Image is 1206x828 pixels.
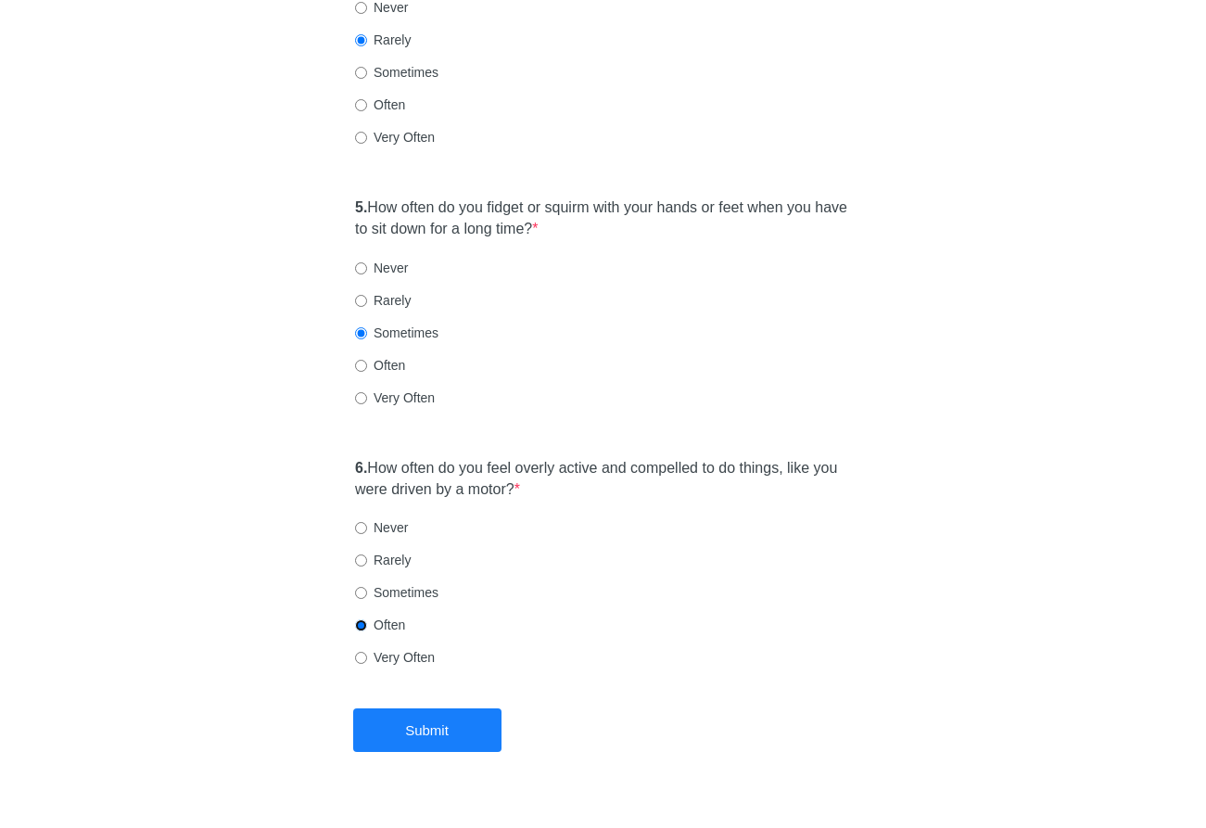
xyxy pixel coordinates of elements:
input: Sometimes [355,587,367,599]
input: Rarely [355,554,367,567]
label: Sometimes [355,63,438,82]
input: Never [355,2,367,14]
input: Never [355,522,367,534]
input: Very Often [355,392,367,404]
label: How often do you fidget or squirm with your hands or feet when you have to sit down for a long time? [355,197,851,240]
button: Submit [353,708,501,752]
label: Rarely [355,291,411,310]
strong: 5. [355,199,367,215]
input: Rarely [355,295,367,307]
label: Often [355,616,405,634]
label: Rarely [355,31,411,49]
label: Very Often [355,389,435,407]
label: Often [355,356,405,375]
label: Never [355,518,408,537]
input: Rarely [355,34,367,46]
input: Very Often [355,652,367,664]
input: Sometimes [355,67,367,79]
label: How often do you feel overly active and compelled to do things, like you were driven by a motor? [355,458,851,501]
input: Never [355,262,367,274]
label: Never [355,259,408,277]
input: Often [355,99,367,111]
input: Often [355,360,367,372]
label: Rarely [355,551,411,569]
input: Very Often [355,132,367,144]
label: Very Often [355,648,435,667]
label: Very Often [355,128,435,146]
label: Sometimes [355,324,438,342]
label: Sometimes [355,583,438,602]
input: Often [355,619,367,631]
strong: 6. [355,460,367,476]
label: Often [355,96,405,114]
input: Sometimes [355,327,367,339]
